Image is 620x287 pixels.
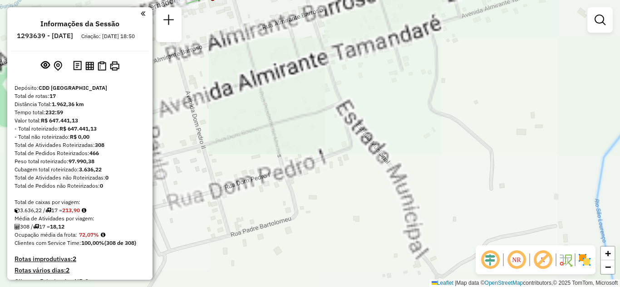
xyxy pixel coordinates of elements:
[62,207,80,214] strong: 213,90
[96,59,108,73] button: Visualizar Romaneio
[40,19,119,28] h4: Informações da Sessão
[15,125,145,133] div: - Total roteirizado:
[591,11,609,29] a: Exibir filtros
[50,223,64,230] strong: 18,12
[577,253,592,267] img: Exibir/Ocultar setores
[45,208,51,213] i: Total de rotas
[79,231,99,238] strong: 72,07%
[84,59,96,72] button: Visualizar relatório de Roteirização
[52,59,64,73] button: Centralizar mapa no depósito ou ponto de apoio
[506,249,527,271] span: Ocultar NR
[15,224,20,229] i: Total de Atividades
[455,280,456,286] span: |
[104,239,136,246] strong: (308 de 308)
[33,224,39,229] i: Total de rotas
[15,278,145,286] h4: Clientes Priorizados NR:
[15,208,20,213] i: Cubagem total roteirizado
[15,223,145,231] div: 308 / 17 =
[45,109,63,116] strong: 232:59
[49,92,56,99] strong: 17
[39,58,52,73] button: Exibir sessão original
[82,208,86,213] i: Meta Caixas/viagem: 222,69 Diferença: -8,79
[605,248,611,259] span: +
[160,11,178,31] a: Nova sessão e pesquisa
[101,232,105,238] em: Média calculada utilizando a maior ocupação (%Peso ou %Cubagem) de cada rota da sessão. Rotas cro...
[15,165,145,174] div: Cubagem total roteirizado:
[15,84,145,92] div: Depósito:
[70,133,89,140] strong: R$ 0,00
[558,253,573,267] img: Fluxo de ruas
[69,158,94,165] strong: 97.990,38
[66,266,69,274] strong: 2
[71,59,84,73] button: Logs desbloquear sessão
[15,117,145,125] div: Valor total:
[79,166,102,173] strong: 3.636,22
[15,100,145,108] div: Distância Total:
[89,150,99,156] strong: 466
[15,255,145,263] h4: Rotas improdutivas:
[601,260,615,274] a: Zoom out
[429,279,620,287] div: Map data © contributors,© 2025 TomTom, Microsoft
[15,267,145,274] h4: Rotas vários dias:
[15,149,145,157] div: Total de Pedidos Roteirizados:
[108,59,121,73] button: Imprimir Rotas
[15,214,145,223] div: Média de Atividades por viagem:
[15,198,145,206] div: Total de caixas por viagem:
[479,249,501,271] span: Ocultar deslocamento
[17,32,73,40] h6: 1293639 - [DATE]
[15,108,145,117] div: Tempo total:
[39,84,107,91] strong: CDD [GEOGRAPHIC_DATA]
[15,133,145,141] div: - Total não roteirizado:
[15,206,145,214] div: 3.636,22 / 17 =
[59,125,97,132] strong: R$ 647.441,13
[78,32,138,40] div: Criação: [DATE] 18:50
[105,174,108,181] strong: 0
[432,280,453,286] a: Leaflet
[15,231,77,238] span: Ocupação média da frota:
[41,117,78,124] strong: R$ 647.441,13
[141,8,145,19] a: Clique aqui para minimizar o painel
[605,261,611,272] span: −
[73,255,76,263] strong: 2
[81,239,104,246] strong: 100,00%
[15,182,145,190] div: Total de Pedidos não Roteirizados:
[15,174,145,182] div: Total de Atividades não Roteirizadas:
[52,101,84,107] strong: 1.962,36 km
[15,239,81,246] span: Clientes com Service Time:
[100,182,103,189] strong: 0
[15,92,145,100] div: Total de rotas:
[95,141,104,148] strong: 308
[15,157,145,165] div: Peso total roteirizado:
[532,249,554,271] span: Exibir rótulo
[601,247,615,260] a: Zoom in
[15,141,145,149] div: Total de Atividades Roteirizadas:
[85,277,89,286] strong: 0
[485,280,523,286] a: OpenStreetMap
